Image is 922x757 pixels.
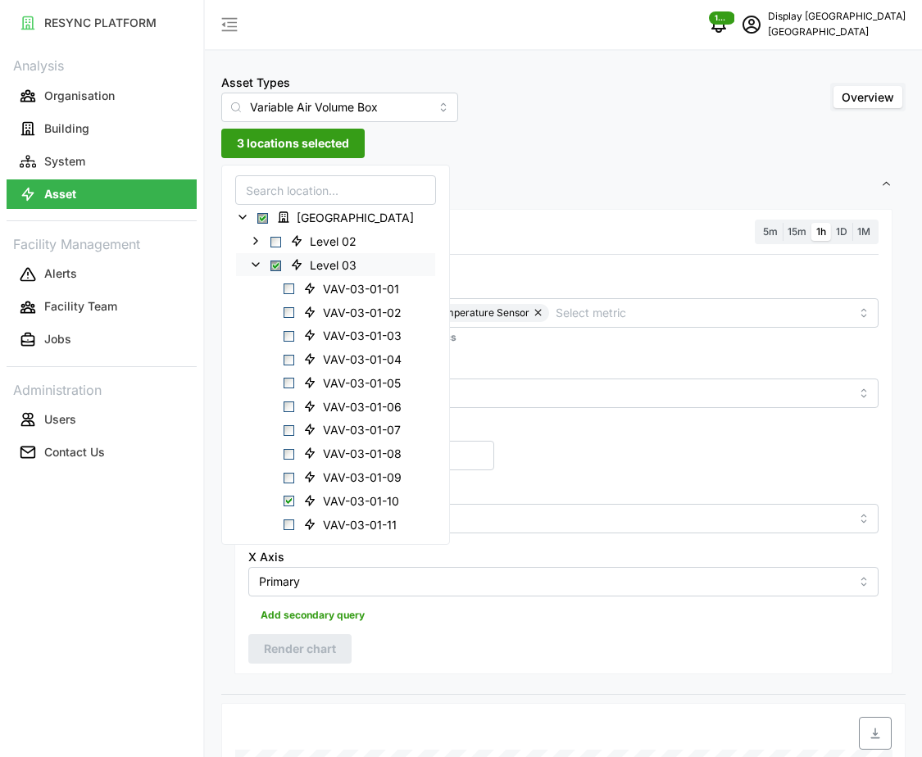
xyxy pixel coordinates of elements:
span: VAV-03-01-05 [323,375,401,392]
span: 1287 [715,12,729,24]
span: VAV-03-01-06 [323,398,402,415]
span: Select Office Tower [257,213,268,224]
span: VAV-03-01-11 [323,516,397,533]
span: VAV-03-01-11 [297,514,408,533]
span: VAV-03-01-01 [297,279,411,298]
span: VAV-03-01-10 [297,491,411,510]
span: Select VAV-03-01-06 [284,401,294,412]
p: Alerts [44,265,77,282]
span: Level 03 [310,257,357,274]
span: VAV-03-01-02 [323,304,402,320]
span: VAV-03-01-09 [323,469,402,486]
label: X Axis [248,548,284,566]
span: Select VAV-03-01-07 [284,425,294,436]
button: Settings [221,165,906,205]
button: notifications [702,8,735,41]
span: Select VAV-03-01-05 [284,378,294,388]
span: Select VAV-03-01-04 [284,354,294,365]
p: Facility Team [44,298,117,315]
div: 3 locations selected [221,165,450,545]
span: Level 03 [284,255,368,274]
span: Level 02 [284,231,368,251]
span: VAV-03-01-09 [297,467,413,487]
a: Jobs [7,324,197,356]
p: Display [GEOGRAPHIC_DATA] [768,9,906,25]
span: VAV-03-01-07 [297,419,412,439]
span: [GEOGRAPHIC_DATA] [297,210,414,226]
span: Select VAV-03-01-09 [284,472,294,483]
button: Organisation [7,81,197,111]
button: Render chart [248,634,352,664]
span: 5m [763,225,778,238]
span: Add secondary query [261,604,365,627]
p: *You can only select a maximum of 5 metrics [248,331,879,345]
span: Render chart [264,635,336,663]
span: Select VAV-03-01-10 [284,496,294,506]
span: Office Tower [270,207,425,227]
input: Select metric [556,303,850,321]
span: VAV-03-01-05 [297,373,412,392]
span: Level 02 [310,233,357,250]
button: Alerts [7,260,197,289]
a: RESYNC PLATFORM [7,7,197,39]
p: Analysis [7,52,197,76]
span: 1h [816,225,826,238]
p: [GEOGRAPHIC_DATA] [768,25,906,40]
p: Users [44,411,76,428]
button: Contact Us [7,437,197,467]
p: Building [44,120,89,137]
span: Select VAV-03-01-03 [284,331,294,342]
a: System [7,145,197,178]
button: Users [7,405,197,434]
p: Jobs [44,331,71,347]
p: System [44,153,85,170]
p: RESYNC PLATFORM [44,15,157,31]
span: Select VAV-03-01-01 [284,283,294,294]
p: Asset [44,186,76,202]
span: VAV-03-01-10 [323,493,399,510]
a: Organisation [7,79,197,112]
input: Select X axis [248,567,879,596]
span: VAV-03-01-08 [297,443,413,463]
span: Overview [842,90,894,104]
button: Asset [7,179,197,209]
p: Contact Us [44,444,105,460]
span: VAV-03-01-02 [297,301,413,321]
span: VAV-03-01-03 [323,328,402,344]
button: System [7,147,197,176]
a: Contact Us [7,436,197,469]
button: RESYNC PLATFORM [7,8,197,38]
button: schedule [735,8,768,41]
a: Alerts [7,258,197,291]
span: Select VAV-03-01-11 [284,519,294,530]
span: VAV-03-01-01 [323,281,399,297]
span: 1D [836,225,847,238]
input: Search location... [235,175,436,205]
a: Users [7,403,197,436]
span: 15m [788,225,806,238]
p: Facility Management [7,231,197,255]
button: Jobs [7,325,197,355]
button: Building [7,114,197,143]
button: Add secondary query [248,603,377,628]
span: Select Level 03 [270,260,281,270]
span: VAV-03-01-04 [297,349,413,369]
span: Settings [234,165,880,205]
span: VAV-03-01-04 [323,351,402,368]
span: 3 locations selected [237,129,349,157]
span: Select VAV-03-01-02 [284,307,294,318]
input: Select chart type [248,378,879,408]
button: Facility Team [7,292,197,322]
label: Asset Types [221,74,290,92]
span: VAV-03-01-06 [297,396,413,415]
a: Building [7,112,197,145]
span: Zone Air Temperature Sensor [392,304,529,322]
span: VAV-03-01-07 [323,422,401,438]
button: 3 locations selected [221,129,365,158]
span: Select VAV-03-01-08 [284,449,294,460]
input: Select Y axis [248,504,879,533]
span: Select Level 02 [270,237,281,247]
span: VAV-03-01-03 [297,325,413,345]
a: Asset [7,178,197,211]
p: Organisation [44,88,115,104]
